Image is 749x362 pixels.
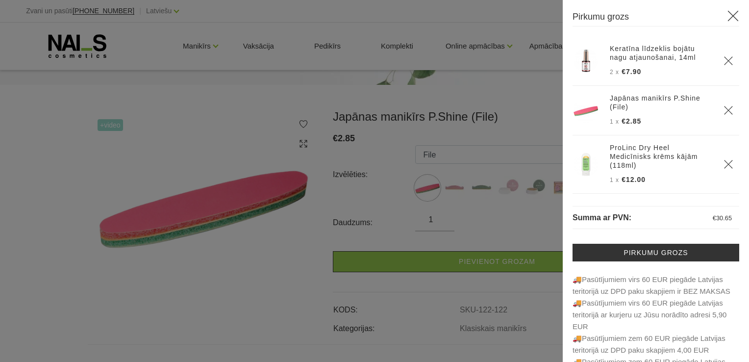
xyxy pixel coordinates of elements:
[622,117,641,125] span: €2.85
[573,10,739,26] h3: Pirkumu grozs
[622,176,646,183] span: €12.00
[610,94,712,111] a: Japānas manikīrs P.Shine (File)
[622,68,641,76] span: €7.90
[573,213,631,222] span: Summa ar PVN:
[716,214,732,222] span: 30.65
[610,69,619,76] span: 2 x
[573,244,739,261] a: Pirkumu grozs
[724,159,733,169] a: Delete
[610,118,619,125] span: 1 x
[610,177,619,183] span: 1 x
[724,105,733,115] a: Delete
[610,44,712,62] a: Keratīna līdzeklis bojātu nagu atjaunošanai, 14ml
[713,214,716,222] span: €
[724,56,733,66] a: Delete
[610,143,712,170] a: ProLinc Dry Heel Medicīnisks krēms kājām (118ml)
